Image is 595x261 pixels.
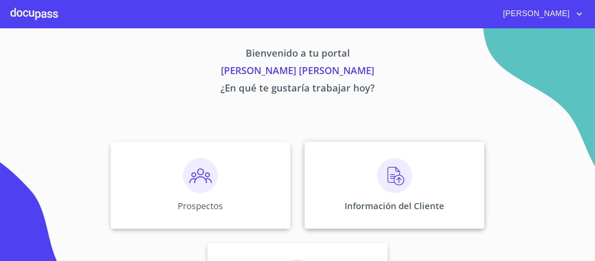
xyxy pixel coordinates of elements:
img: prospectos.png [183,158,218,193]
span: [PERSON_NAME] [497,7,574,21]
img: carga.png [377,158,412,193]
p: [PERSON_NAME] [PERSON_NAME] [29,63,566,81]
p: Información del Cliente [345,200,444,212]
p: ¿En qué te gustaría trabajar hoy? [29,81,566,98]
button: account of current user [497,7,585,21]
p: Prospectos [178,200,223,212]
p: Bienvenido a tu portal [29,46,566,63]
